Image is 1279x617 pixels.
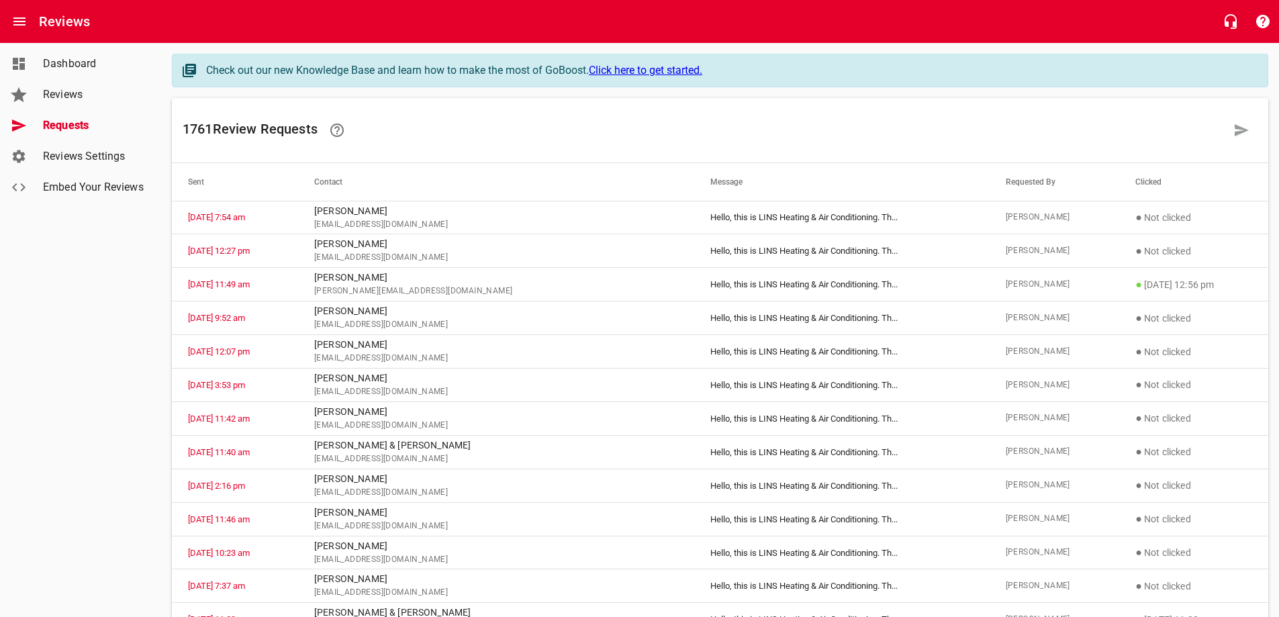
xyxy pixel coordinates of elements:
td: Hello, this is LINS Heating & Air Conditioning. Th ... [694,469,989,502]
p: [PERSON_NAME] [314,304,678,318]
span: ● [1135,278,1142,291]
span: [EMAIL_ADDRESS][DOMAIN_NAME] [314,251,678,265]
span: Reviews Settings [43,148,145,164]
p: [PERSON_NAME] [314,271,678,285]
h6: 1761 Review Request s [183,114,1225,146]
p: Not clicked [1135,310,1252,326]
td: Hello, this is LINS Heating & Air Conditioning. Th ... [694,401,989,435]
a: [DATE] 3:53 pm [188,380,245,390]
span: [PERSON_NAME] [1006,345,1104,359]
span: [EMAIL_ADDRESS][DOMAIN_NAME] [314,419,678,432]
td: Hello, this is LINS Heating & Air Conditioning. Th ... [694,435,989,469]
span: ● [1135,378,1142,391]
span: ● [1135,546,1142,559]
a: Click here to get started. [589,64,702,77]
a: [DATE] 11:42 am [188,414,250,424]
p: Not clicked [1135,544,1252,561]
a: [DATE] 11:49 am [188,279,250,289]
a: [DATE] 12:07 pm [188,346,250,357]
span: [PERSON_NAME][EMAIL_ADDRESS][DOMAIN_NAME] [314,285,678,298]
p: Not clicked [1135,578,1252,594]
p: [PERSON_NAME] [314,204,678,218]
span: [EMAIL_ADDRESS][DOMAIN_NAME] [314,553,678,567]
p: [PERSON_NAME] [314,405,678,419]
span: [EMAIL_ADDRESS][DOMAIN_NAME] [314,453,678,466]
p: [PERSON_NAME] [314,338,678,352]
span: [EMAIL_ADDRESS][DOMAIN_NAME] [314,318,678,332]
span: ● [1135,211,1142,224]
span: [PERSON_NAME] [1006,312,1104,325]
th: Message [694,163,989,201]
p: [PERSON_NAME] [314,572,678,586]
th: Clicked [1119,163,1268,201]
span: ● [1135,312,1142,324]
span: ● [1135,512,1142,525]
span: [PERSON_NAME] [1006,278,1104,291]
button: Open drawer [3,5,36,38]
button: Live Chat [1215,5,1247,38]
h6: Reviews [39,11,90,32]
td: Hello, this is LINS Heating & Air Conditioning. Th ... [694,335,989,369]
span: [EMAIL_ADDRESS][DOMAIN_NAME] [314,586,678,600]
td: Hello, this is LINS Heating & Air Conditioning. Th ... [694,268,989,301]
span: Reviews [43,87,145,103]
th: Contact [298,163,694,201]
span: ● [1135,445,1142,458]
a: [DATE] 12:27 pm [188,246,250,256]
p: Not clicked [1135,209,1252,226]
td: Hello, this is LINS Heating & Air Conditioning. Th ... [694,301,989,335]
span: Embed Your Reviews [43,179,145,195]
div: Check out our new Knowledge Base and learn how to make the most of GoBoost. [206,62,1254,79]
p: Not clicked [1135,477,1252,493]
span: [PERSON_NAME] [1006,579,1104,593]
td: Hello, this is LINS Heating & Air Conditioning. Th ... [694,502,989,536]
span: [PERSON_NAME] [1006,546,1104,559]
a: [DATE] 11:46 am [188,514,250,524]
th: Sent [172,163,298,201]
span: ● [1135,345,1142,358]
span: [PERSON_NAME] [1006,412,1104,425]
p: [PERSON_NAME] [314,371,678,385]
td: Hello, this is LINS Heating & Air Conditioning. Th ... [694,569,989,603]
p: Not clicked [1135,511,1252,527]
span: [PERSON_NAME] [1006,379,1104,392]
a: [DATE] 7:54 am [188,212,245,222]
p: [PERSON_NAME] [314,472,678,486]
span: [EMAIL_ADDRESS][DOMAIN_NAME] [314,486,678,500]
span: ● [1135,244,1142,257]
a: [DATE] 10:23 am [188,548,250,558]
span: [PERSON_NAME] [1006,211,1104,224]
a: [DATE] 2:16 pm [188,481,245,491]
span: ● [1135,579,1142,592]
span: [EMAIL_ADDRESS][DOMAIN_NAME] [314,352,678,365]
a: [DATE] 9:52 am [188,313,245,323]
p: [PERSON_NAME] [314,506,678,520]
a: [DATE] 11:40 am [188,447,250,457]
p: Not clicked [1135,243,1252,259]
span: Dashboard [43,56,145,72]
span: [EMAIL_ADDRESS][DOMAIN_NAME] [314,385,678,399]
button: Support Portal [1247,5,1279,38]
a: [DATE] 7:37 am [188,581,245,591]
p: [PERSON_NAME] & [PERSON_NAME] [314,438,678,453]
p: Not clicked [1135,410,1252,426]
span: [PERSON_NAME] [1006,445,1104,459]
span: ● [1135,479,1142,491]
p: [DATE] 12:56 pm [1135,277,1252,293]
p: [PERSON_NAME] [314,237,678,251]
td: Hello, this is LINS Heating & Air Conditioning. Th ... [694,369,989,402]
th: Requested By [990,163,1120,201]
p: Not clicked [1135,444,1252,460]
span: [EMAIL_ADDRESS][DOMAIN_NAME] [314,218,678,232]
td: Hello, this is LINS Heating & Air Conditioning. Th ... [694,201,989,234]
span: [PERSON_NAME] [1006,244,1104,258]
p: Not clicked [1135,344,1252,360]
p: [PERSON_NAME] [314,539,678,553]
td: Hello, this is LINS Heating & Air Conditioning. Th ... [694,234,989,268]
span: Requests [43,117,145,134]
a: Request a review [1225,114,1258,146]
span: ● [1135,412,1142,424]
span: [EMAIL_ADDRESS][DOMAIN_NAME] [314,520,678,533]
a: Learn how requesting reviews can improve your online presence [321,114,353,146]
span: [PERSON_NAME] [1006,479,1104,492]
